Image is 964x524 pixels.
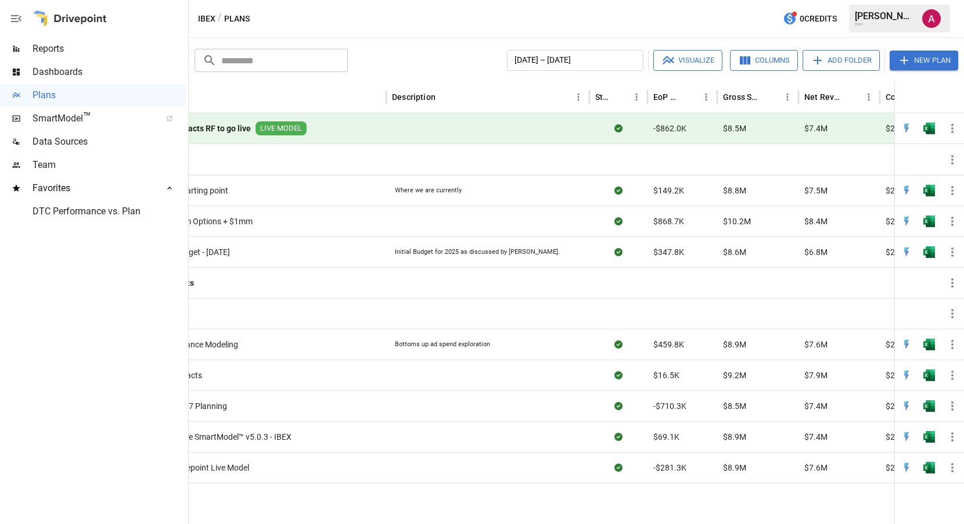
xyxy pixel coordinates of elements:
[723,123,746,134] span: $8.5M
[156,123,251,134] b: Duty Impacts RF to go live
[948,89,964,105] button: Sort
[83,110,91,124] span: ™
[723,400,746,412] span: $8.5M
[653,123,686,134] span: -$862.0K
[614,216,623,227] div: Sync complete
[653,339,684,350] span: $459.8K
[33,181,153,195] span: Favorites
[612,89,628,105] button: Sort
[923,400,935,412] div: Open in Excel
[923,185,935,196] div: Open in Excel
[804,123,828,134] span: $7.4M
[886,339,909,350] span: $2.6M
[395,340,490,349] div: Bottoms up ad spend exploration
[154,431,292,443] span: Bainbridge SmartModel™ v5.0.3 - IBEX
[154,462,249,473] span: Ibex_Drivepoint Live Model
[923,246,935,258] div: Open in Excel
[723,339,746,350] span: $8.9M
[198,12,215,26] button: Ibex
[763,89,779,105] button: Sort
[886,92,919,102] div: Cost of Goods Sold
[682,89,698,105] button: Sort
[901,339,912,350] div: Open in Quick Edit
[923,216,935,227] img: excel-icon.76473adf.svg
[901,185,912,196] div: Open in Quick Edit
[886,246,909,258] span: $2.1M
[901,462,912,473] div: Open in Quick Edit
[923,185,935,196] img: excel-icon.76473adf.svg
[33,204,186,218] span: DTC Performance vs. Plan
[923,462,935,473] div: Open in Excel
[804,369,828,381] span: $7.9M
[653,246,684,258] span: $347.8K
[923,431,935,443] div: Open in Excel
[901,400,912,412] div: Open in Quick Edit
[901,216,912,227] div: Open in Quick Edit
[886,216,909,227] span: $2.9M
[804,216,828,227] span: $8.4M
[923,123,935,134] img: excel-icon.76473adf.svg
[886,185,909,196] span: $2.6M
[901,431,912,443] div: Open in Quick Edit
[923,462,935,473] img: excel-icon.76473adf.svg
[923,400,935,412] img: excel-icon.76473adf.svg
[723,462,746,473] span: $8.9M
[901,339,912,350] img: quick-edit-flash.b8aec18c.svg
[901,400,912,412] img: quick-edit-flash.b8aec18c.svg
[723,431,746,443] span: $8.9M
[923,216,935,227] div: Open in Excel
[154,339,238,350] span: CAC Variance Modeling
[800,12,837,26] span: 0 Credits
[922,9,941,28] img: Andrew Bridgers
[218,12,222,26] div: /
[886,123,909,134] span: $2.7M
[901,369,912,381] div: Open in Quick Edit
[614,246,623,258] div: Sync complete
[628,89,645,105] button: Status column menu
[890,51,958,70] button: New Plan
[33,112,153,125] span: SmartModel
[33,65,186,79] span: Dashboards
[804,246,828,258] span: $6.8M
[804,92,843,102] div: Net Revenue
[779,89,796,105] button: Gross Sales column menu
[723,216,751,227] span: $10.2M
[154,400,227,412] span: FY26-FY27 Planning
[33,88,186,102] span: Plans
[154,185,228,196] span: [DATE] starting point
[901,123,912,134] img: quick-edit-flash.b8aec18c.svg
[614,369,623,381] div: Sync complete
[901,246,912,258] div: Open in Quick Edit
[614,185,623,196] div: Sync complete
[923,246,935,258] img: excel-icon.76473adf.svg
[723,92,762,102] div: Gross Sales
[653,462,686,473] span: -$281.3K
[923,339,935,350] img: excel-icon.76473adf.svg
[723,246,746,258] span: $8.6M
[901,123,912,134] div: Open in Quick Edit
[804,462,828,473] span: $7.6M
[614,462,623,473] div: Sync complete
[723,185,746,196] span: $8.8M
[855,21,915,27] div: Ibex
[653,400,686,412] span: -$710.3K
[33,135,186,149] span: Data Sources
[901,246,912,258] img: quick-edit-flash.b8aec18c.svg
[395,186,462,195] div: Where we are currently
[614,123,623,134] div: Sync complete
[923,431,935,443] img: excel-icon.76473adf.svg
[653,216,684,227] span: $868.7K
[614,339,623,350] div: Sync complete
[653,92,681,102] div: EoP Cash
[778,8,841,30] button: 0Credits
[653,369,679,381] span: $16.5K
[730,50,798,71] button: Columns
[392,92,436,102] div: Description
[653,185,684,196] span: $149.2K
[803,50,880,71] button: Add Folder
[915,2,948,35] button: Andrew Bridgers
[698,89,714,105] button: EoP Cash column menu
[804,431,828,443] span: $7.4M
[886,462,909,473] span: $2.6M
